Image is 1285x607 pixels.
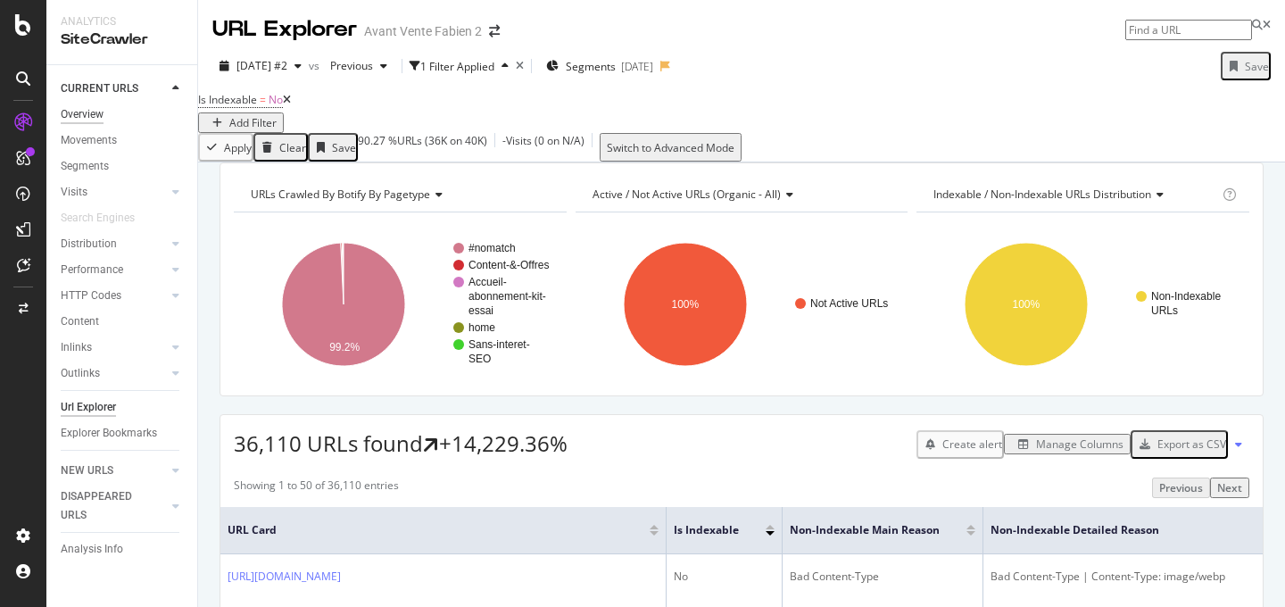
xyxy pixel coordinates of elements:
[61,105,185,124] a: Overview
[468,291,546,303] text: abonnement-kit-
[61,287,167,305] a: HTTP Codes
[358,133,487,162] div: 90.27 % URLs ( 36K on 40K )
[61,461,167,480] a: NEW URLS
[260,92,266,107] span: =
[468,243,516,255] text: #nomatch
[61,79,138,98] div: CURRENT URLS
[269,92,283,107] span: No
[439,428,568,459] div: +14,229.36%
[1152,478,1210,498] button: Previous
[61,424,157,443] div: Explorer Bookmarks
[576,227,908,382] svg: A chart.
[61,235,117,254] div: Distribution
[1221,52,1271,80] button: Save
[410,52,516,80] button: 1 Filter Applied
[253,133,308,162] button: Clear
[329,342,360,354] text: 99.2%
[61,131,185,150] a: Movements
[916,227,1249,382] svg: A chart.
[198,92,257,107] span: Is Indexable
[516,61,524,71] div: times
[1004,434,1131,454] button: Manage Columns
[61,79,167,98] a: CURRENT URLS
[1210,478,1249,498] button: Next
[790,522,940,538] span: Non-Indexable Main Reason
[539,52,660,80] button: Segments[DATE]
[247,180,551,209] h4: URLs Crawled By Botify By pagetype
[61,157,185,176] a: Segments
[234,478,399,498] div: Showing 1 to 50 of 36,110 entries
[61,312,99,331] div: Content
[1151,305,1178,318] text: URLs
[323,52,394,80] button: Previous
[198,133,253,162] button: Apply
[61,209,135,228] div: Search Engines
[621,59,653,74] div: [DATE]
[1131,430,1228,459] button: Export as CSV
[593,187,781,202] span: Active / Not Active URLs (organic - all)
[61,487,151,525] div: DISAPPEARED URLS
[228,569,341,584] a: [URL][DOMAIN_NAME]
[489,25,500,37] div: arrow-right-arrow-left
[502,133,584,162] div: - Visits ( 0 on N/A )
[234,429,423,459] span: 36,110 URLs found
[61,183,87,202] div: Visits
[790,569,975,585] div: Bad Content-Type
[674,569,775,585] div: No
[212,52,309,80] button: [DATE] #2
[61,364,167,383] a: Outlinks
[212,14,357,45] div: URL Explorer
[61,338,167,357] a: Inlinks
[942,437,1002,452] div: Create alert
[61,131,117,150] div: Movements
[364,22,482,40] div: Avant Vente Fabien 2
[420,59,494,74] div: 1 Filter Applied
[61,312,185,331] a: Content
[1013,299,1040,312] text: 100%
[1157,437,1226,452] div: Export as CSV
[224,140,252,155] div: Apply
[323,58,373,73] span: Previous
[468,305,493,318] text: essai
[61,540,185,559] a: Analysis Info
[61,338,92,357] div: Inlinks
[61,209,153,228] a: Search Engines
[1125,20,1252,40] input: Find a URL
[916,430,1004,459] button: Create alert
[61,235,167,254] a: Distribution
[228,522,645,538] span: URL Card
[468,339,530,352] text: Sans-interet-
[61,14,183,29] div: Analytics
[61,364,100,383] div: Outlinks
[61,398,185,417] a: Url Explorer
[1245,59,1269,74] div: Save
[61,157,109,176] div: Segments
[308,133,358,162] button: Save
[61,424,185,443] a: Explorer Bookmarks
[61,261,167,279] a: Performance
[1217,480,1242,495] div: Next
[61,29,183,50] div: SiteCrawler
[61,398,116,417] div: Url Explorer
[251,187,430,202] span: URLs Crawled By Botify By pagetype
[61,105,104,124] div: Overview
[61,540,123,559] div: Analysis Info
[600,133,742,162] button: Switch to Advanced Mode
[236,58,287,73] span: 2025 Sep. 2nd #2
[309,58,323,73] span: vs
[229,115,277,130] div: Add Filter
[607,140,734,155] div: Switch to Advanced Mode
[468,260,549,272] text: Content-&-Offres
[279,140,306,155] div: Clear
[234,227,567,382] svg: A chart.
[61,461,113,480] div: NEW URLS
[61,261,123,279] div: Performance
[332,140,356,155] div: Save
[589,180,892,209] h4: Active / Not Active URLs
[1151,291,1221,303] text: Non-Indexable
[1159,480,1203,495] div: Previous
[810,298,888,311] text: Not Active URLs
